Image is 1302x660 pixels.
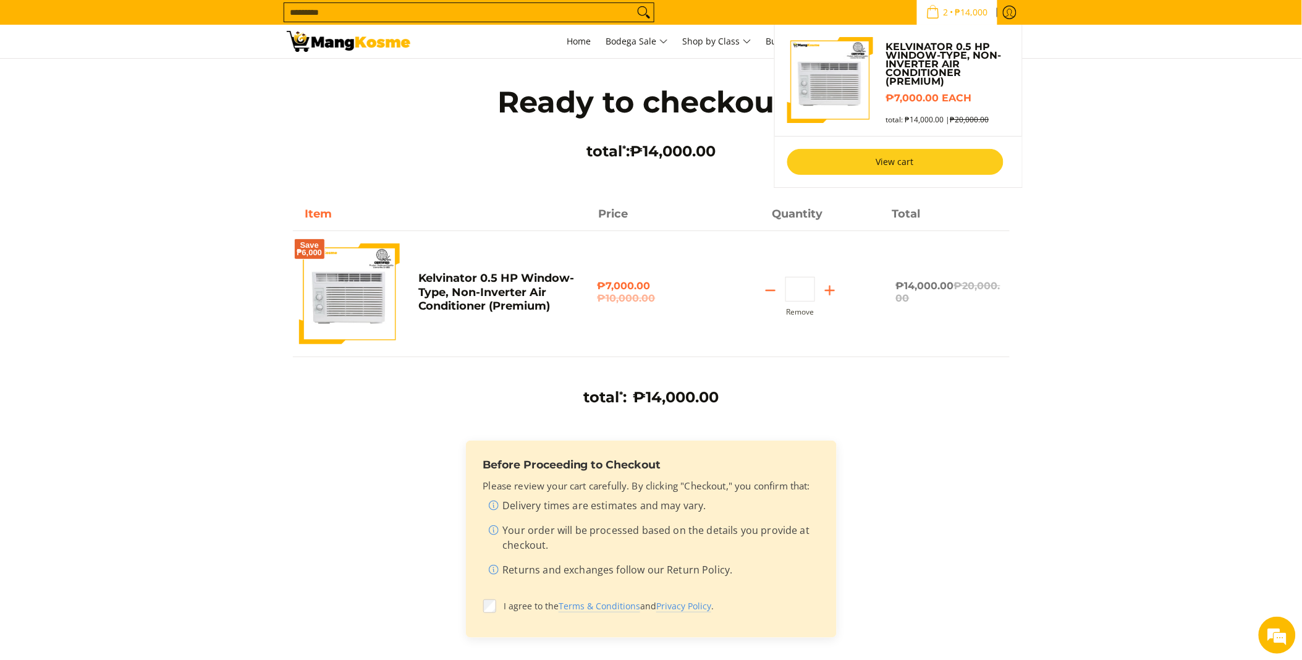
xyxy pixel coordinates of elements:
[766,35,814,47] span: Bulk Center
[561,25,598,58] a: Home
[815,281,845,300] button: Add
[633,388,719,406] span: ₱14,000.00
[598,280,704,305] span: ₱7,000.00
[886,115,989,124] span: total: ₱14,000.00 |
[953,8,990,17] span: ₱14,000
[756,281,785,300] button: Subtract
[483,458,819,472] h3: Before Proceeding to Checkout
[787,308,814,316] button: Remove
[559,600,640,612] a: Terms & Conditions (opens in new tab)
[896,280,1000,304] del: ₱20,000.00
[299,243,400,344] img: Default Title Kelvinator 0.5 HP Window-Type, Non-Inverter Air Conditioner (Premium)
[923,6,992,19] span: •
[287,31,410,52] img: Your Shopping Cart | Mang Kosme
[472,83,831,121] h1: Ready to checkout?
[567,35,591,47] span: Home
[418,271,575,313] a: Kelvinator 0.5 HP Window-Type, Non-Inverter Air Conditioner (Premium)
[950,114,989,125] s: ₱20,000.00
[483,479,819,582] div: Please review your cart carefully. By clicking "Checkout," you confirm that:
[600,25,674,58] a: Bodega Sale
[584,388,627,407] h3: total :
[774,25,1023,188] ul: Sub Menu
[483,599,497,613] input: I agree to theTerms & Conditions (opens in new tab)andPrivacy Policy (opens in new tab).
[504,599,819,612] span: I agree to the and .
[683,34,751,49] span: Shop by Class
[896,280,1000,304] span: ₱14,000.00
[472,142,831,161] h3: total :
[423,25,1016,58] nav: Main Menu
[598,292,704,305] del: ₱10,000.00
[488,498,819,518] li: Delivery times are estimates and may vary.
[760,25,821,58] a: Bulk Center
[787,149,1004,175] a: View cart
[488,562,819,582] li: Returns and exchanges follow our Return Policy.
[630,142,716,160] span: ₱14,000.00
[634,3,654,22] button: Search
[886,43,1009,86] a: Kelvinator 0.5 HP Window-Type, Non-Inverter Air Conditioner (Premium)
[466,441,837,638] div: Order confirmation and disclaimers
[297,242,323,256] span: Save ₱6,000
[787,37,874,124] img: Default Title Kelvinator 0.5 HP Window-Type, Non-Inverter Air Conditioner (Premium)
[942,8,950,17] span: 2
[886,92,1009,104] h6: ₱7,000.00 each
[677,25,758,58] a: Shop by Class
[488,523,819,557] li: Your order will be processed based on the details you provide at checkout.
[606,34,668,49] span: Bodega Sale
[656,600,711,612] a: Privacy Policy (opens in new tab)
